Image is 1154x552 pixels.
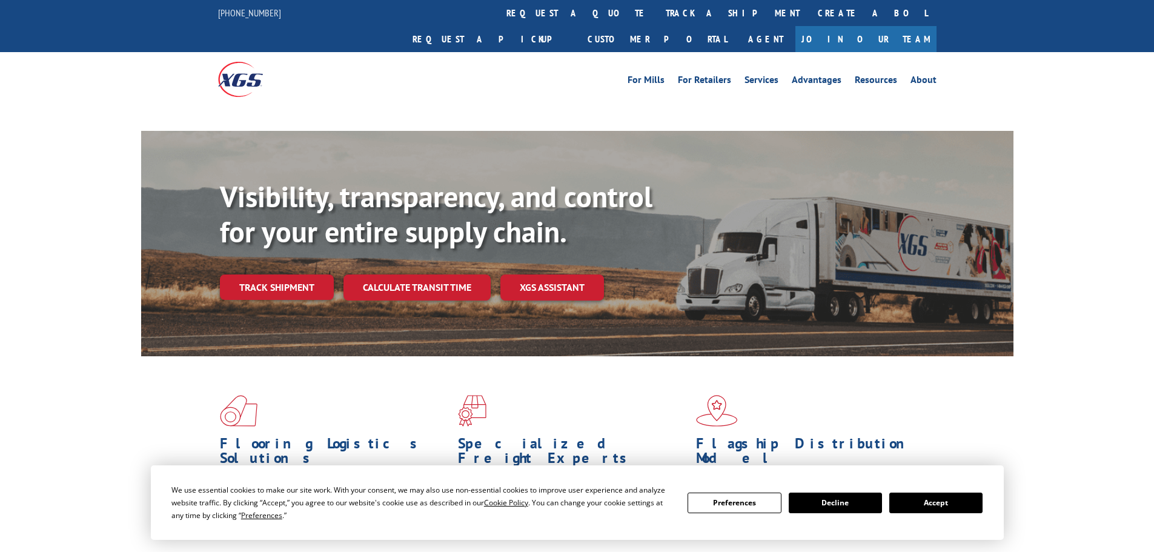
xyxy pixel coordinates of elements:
[218,7,281,19] a: [PHONE_NUMBER]
[579,26,736,52] a: Customer Portal
[795,26,937,52] a: Join Our Team
[151,465,1004,540] div: Cookie Consent Prompt
[343,274,491,301] a: Calculate transit time
[484,497,528,508] span: Cookie Policy
[789,493,882,513] button: Decline
[736,26,795,52] a: Agent
[171,484,673,522] div: We use essential cookies to make our site work. With your consent, we may also use non-essential ...
[678,75,731,88] a: For Retailers
[855,75,897,88] a: Resources
[500,274,604,301] a: XGS ASSISTANT
[220,274,334,300] a: Track shipment
[220,436,449,471] h1: Flooring Logistics Solutions
[220,178,652,250] b: Visibility, transparency, and control for your entire supply chain.
[696,436,925,471] h1: Flagship Distribution Model
[458,395,486,427] img: xgs-icon-focused-on-flooring-red
[889,493,983,513] button: Accept
[744,75,778,88] a: Services
[241,510,282,520] span: Preferences
[220,395,257,427] img: xgs-icon-total-supply-chain-intelligence-red
[696,395,738,427] img: xgs-icon-flagship-distribution-model-red
[910,75,937,88] a: About
[458,436,687,471] h1: Specialized Freight Experts
[792,75,841,88] a: Advantages
[688,493,781,513] button: Preferences
[628,75,665,88] a: For Mills
[403,26,579,52] a: Request a pickup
